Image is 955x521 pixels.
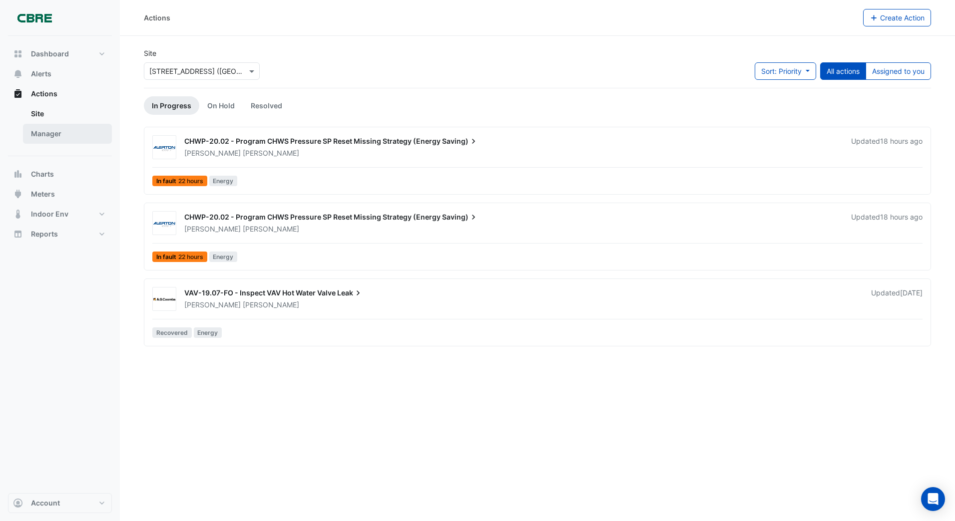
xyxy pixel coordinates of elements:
span: Sort: Priority [761,67,802,75]
button: Reports [8,224,112,244]
app-icon: Indoor Env [13,209,23,219]
span: Dashboard [31,49,69,59]
span: Saving) [442,136,478,146]
span: CHWP-20.02 - Program CHWS Pressure SP Reset Missing Strategy (Energy [184,137,441,145]
div: Updated [871,288,923,310]
a: Manager [23,124,112,144]
a: Site [23,104,112,124]
button: Actions [8,84,112,104]
span: In fault [152,252,207,262]
app-icon: Alerts [13,69,23,79]
span: Energy [209,252,238,262]
app-icon: Actions [13,89,23,99]
span: Saving) [442,212,478,222]
span: Indoor Env [31,209,68,219]
span: Create Action [880,13,925,22]
span: [PERSON_NAME] [243,224,299,234]
button: Sort: Priority [755,62,816,80]
span: Meters [31,189,55,199]
span: Leak [337,288,363,298]
span: Energy [209,176,238,186]
span: [PERSON_NAME] [243,148,299,158]
button: All actions [820,62,866,80]
span: Actions [31,89,57,99]
a: On Hold [199,96,243,115]
span: Account [31,498,60,508]
a: In Progress [144,96,199,115]
button: Account [8,493,112,513]
button: Assigned to you [866,62,931,80]
label: Site [144,48,156,58]
div: Updated [851,136,923,158]
span: [PERSON_NAME] [184,149,241,157]
button: Charts [8,164,112,184]
span: [PERSON_NAME] [243,300,299,310]
button: Alerts [8,64,112,84]
app-icon: Reports [13,229,23,239]
a: Resolved [243,96,290,115]
span: 22 hours [178,178,203,184]
app-icon: Meters [13,189,23,199]
img: AG Coombs [153,294,176,304]
span: In fault [152,176,207,186]
div: Actions [144,12,170,23]
span: Mon 08-Sep-2025 14:14 AEST [880,137,923,145]
span: Charts [31,169,54,179]
span: [PERSON_NAME] [184,300,241,309]
button: Meters [8,184,112,204]
button: Dashboard [8,44,112,64]
button: Indoor Env [8,204,112,224]
div: Updated [851,212,923,234]
img: Alerton [153,143,176,153]
span: Mon 08-Sep-2025 14:13 AEST [880,213,923,221]
span: VAV-19.07-FO - Inspect VAV Hot Water Valve [184,288,336,297]
img: Company Logo [12,8,57,28]
span: Recovered [152,327,192,338]
span: Tue 02-Sep-2025 08:37 AEST [900,288,923,297]
img: Alerton [153,219,176,229]
span: Reports [31,229,58,239]
div: Open Intercom Messenger [921,487,945,511]
div: Actions [8,104,112,148]
span: CHWP-20.02 - Program CHWS Pressure SP Reset Missing Strategy (Energy [184,213,441,221]
app-icon: Dashboard [13,49,23,59]
span: 22 hours [178,254,203,260]
span: Energy [194,327,222,338]
app-icon: Charts [13,169,23,179]
span: [PERSON_NAME] [184,225,241,233]
span: Alerts [31,69,51,79]
button: Create Action [863,9,932,26]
